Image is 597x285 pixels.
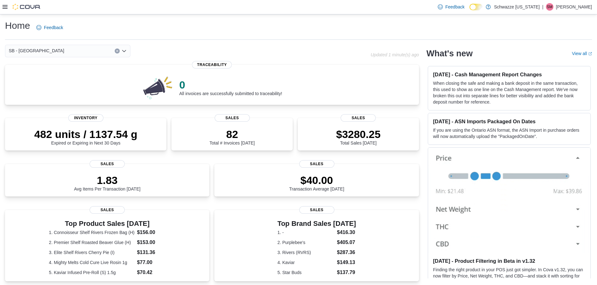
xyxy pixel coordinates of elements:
a: Feedback [435,1,467,13]
h3: Top Product Sales [DATE] [49,220,165,227]
p: 1.83 [74,174,140,186]
dd: $405.07 [337,239,356,246]
a: Feedback [34,21,65,34]
h3: [DATE] - ASN Imports Packaged On Dates [433,118,585,125]
dt: 5. Kaviar Infused Pre-Roll (S) 1.5g [49,269,134,276]
div: Total Sales [DATE] [336,128,380,145]
dd: $131.36 [137,249,165,256]
dd: $156.00 [137,229,165,236]
p: $40.00 [289,174,344,186]
dt: 3. Rivers (RVRS) [277,249,334,256]
span: Inventory [68,114,103,122]
p: 482 units / 1137.54 g [34,128,137,140]
svg: External link [588,52,592,56]
p: 82 [210,128,255,140]
dt: 2. Purplebee's [277,239,334,246]
span: Dark Mode [469,10,470,11]
span: Sales [299,206,334,214]
p: When closing the safe and making a bank deposit in the same transaction, this used to show as one... [433,80,585,105]
p: | [542,3,543,11]
p: Schwazze [US_STATE] [494,3,540,11]
dt: 2. Premier Shelf Roasted Beaver Glue (H) [49,239,134,246]
h1: Home [5,19,30,32]
h2: What's new [427,48,473,59]
dt: 3. Elite Shelf Rivers Cherry Pie (I) [49,249,134,256]
dd: $416.30 [337,229,356,236]
dd: $149.13 [337,259,356,266]
div: Expired or Expiring in Next 30 Days [34,128,137,145]
dd: $153.00 [137,239,165,246]
div: Sarah McDole [546,3,553,11]
span: Sales [90,206,125,214]
span: Feedback [445,4,464,10]
dd: $137.79 [337,269,356,276]
button: Clear input [115,48,120,53]
dt: 5. Star Buds [277,269,334,276]
dt: 1. - [277,229,334,236]
h3: [DATE] - Cash Management Report Changes [433,71,585,78]
span: Sales [215,114,250,122]
p: If you are using the Ontario ASN format, the ASN Import in purchase orders will now automatically... [433,127,585,140]
span: SM [547,3,552,11]
div: Total # Invoices [DATE] [210,128,255,145]
dt: 1. Connoisseur Shelf Rivers Frozen Bag (H) [49,229,134,236]
dd: $287.36 [337,249,356,256]
img: 0 [142,75,174,100]
div: Avg Items Per Transaction [DATE] [74,174,140,191]
p: $3280.25 [336,128,380,140]
h3: [DATE] - Product Filtering in Beta in v1.32 [433,258,585,264]
input: Dark Mode [469,4,483,10]
span: Sales [90,160,125,168]
span: Feedback [44,24,63,31]
p: [PERSON_NAME] [556,3,592,11]
p: Updated 1 minute(s) ago [371,52,419,57]
a: View allExternal link [572,51,592,56]
div: Transaction Average [DATE] [289,174,344,191]
img: Cova [13,4,41,10]
span: Traceability [192,61,232,69]
div: All invoices are successfully submitted to traceability! [179,79,282,96]
span: SB - [GEOGRAPHIC_DATA] [9,47,64,54]
h3: Top Brand Sales [DATE] [277,220,356,227]
dd: $77.00 [137,259,165,266]
button: Open list of options [122,48,127,53]
span: Sales [299,160,334,168]
dt: 4. Mighty Melts Cold Cure Live Rosin 1g [49,259,134,266]
p: 0 [179,79,282,91]
dt: 4. Kaviar [277,259,334,266]
span: Sales [341,114,376,122]
dd: $70.42 [137,269,165,276]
